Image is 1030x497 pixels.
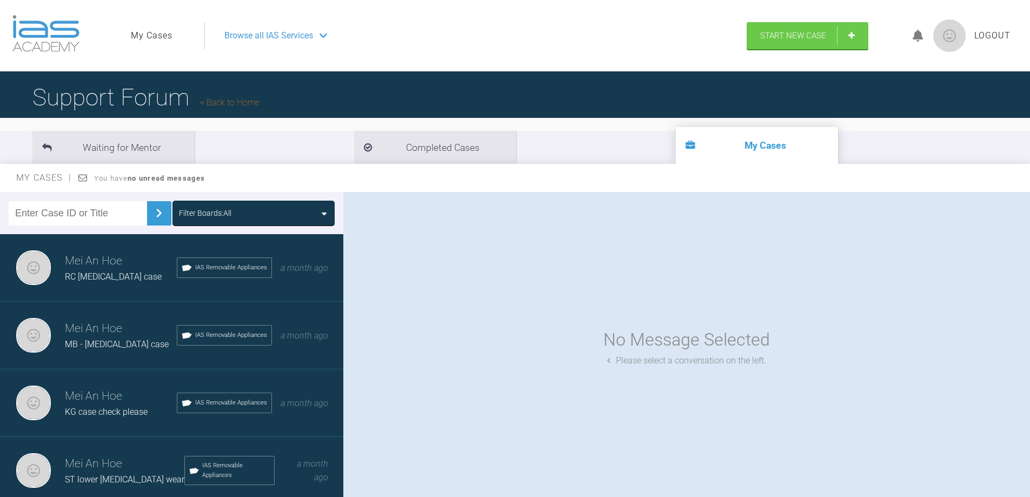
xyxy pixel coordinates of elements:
[200,97,260,108] a: Back to Home
[65,320,177,338] h3: Mei An Hoe
[131,29,172,43] a: My Cases
[195,263,267,273] span: IAS Removable Appliances
[32,131,195,164] li: Waiting for Mentor
[65,339,169,349] span: MB - [MEDICAL_DATA] case
[281,398,328,408] span: a month ago
[94,174,205,182] span: You have
[65,455,184,473] h3: Mei An Hoe
[65,271,162,282] span: RC [MEDICAL_DATA] case
[760,31,826,41] span: Start New Case
[16,173,72,183] span: My Cases
[65,387,177,406] h3: Mei An Hoe
[16,318,51,353] img: Mei An Hoe
[747,22,868,49] a: Start New Case
[32,78,260,116] h1: Support Forum
[676,127,838,164] li: My Cases
[354,131,516,164] li: Completed Cases
[16,386,51,420] img: Mei An Hoe
[281,263,328,273] span: a month ago
[297,459,328,483] span: a month ago
[150,204,168,222] img: chevronRight.28bd32b0.svg
[933,19,966,52] img: profile.png
[603,326,770,354] div: No Message Selected
[16,453,51,488] img: Mei An Hoe
[65,252,177,270] h3: Mei An Hoe
[65,474,184,485] span: ST lower [MEDICAL_DATA] wear
[974,29,1011,43] a: Logout
[9,201,147,226] input: Enter Case ID or Title
[281,330,328,341] span: a month ago
[128,174,205,182] strong: no unread messages
[16,250,51,285] img: Mei An Hoe
[607,354,766,368] div: Please select a conversation on the left.
[179,207,231,219] div: Filter Boards: All
[202,461,270,480] span: IAS Removable Appliances
[65,407,148,417] span: KG case check please
[224,29,313,43] span: Browse all IAS Services
[195,398,267,408] span: IAS Removable Appliances
[195,330,267,340] span: IAS Removable Appliances
[12,15,79,52] img: logo-light.3e3ef733.png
